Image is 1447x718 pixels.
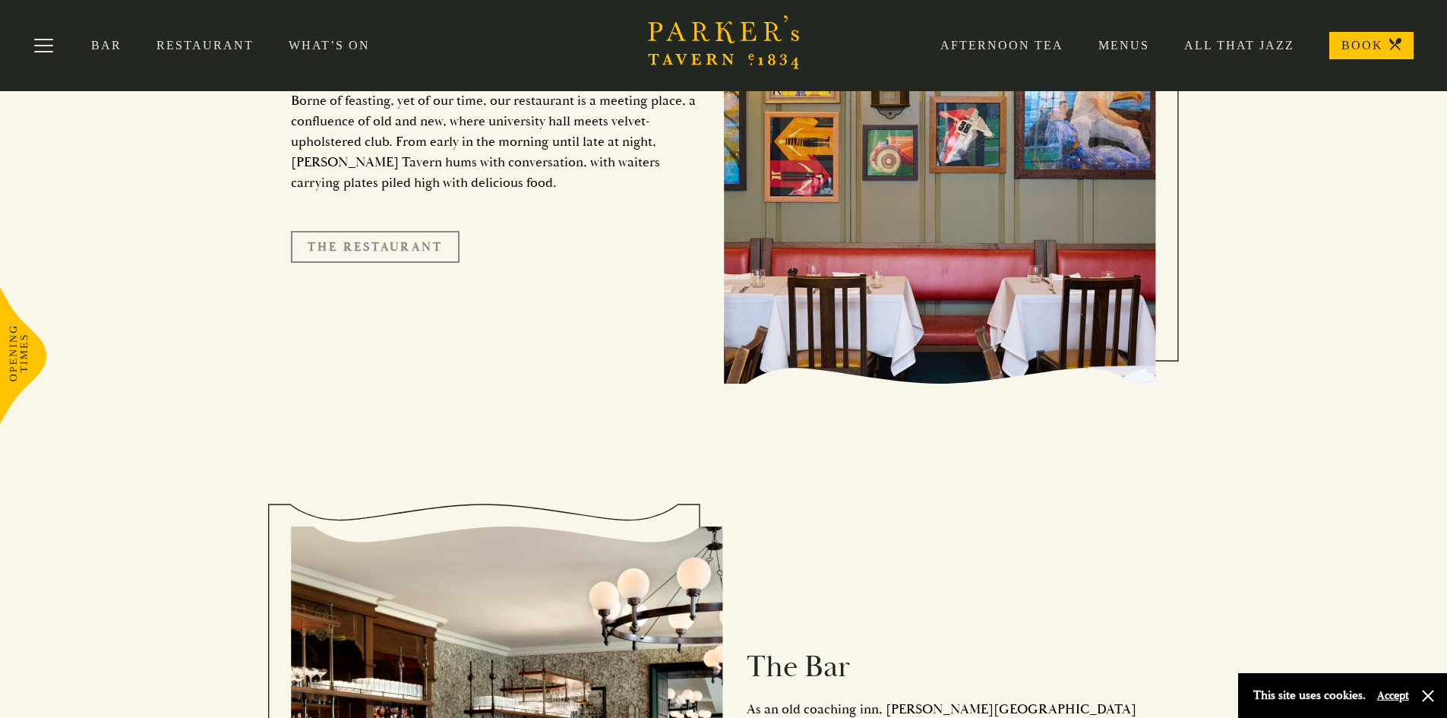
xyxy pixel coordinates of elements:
button: Accept [1377,688,1409,703]
p: This site uses cookies. [1253,685,1366,707]
h2: The Bar [747,649,1157,685]
a: The Restaurant [291,231,460,263]
button: Close and accept [1420,688,1436,704]
p: Borne of feasting, yet of our time, our restaurant is a meeting place, a confluence of old and ne... [291,90,701,193]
